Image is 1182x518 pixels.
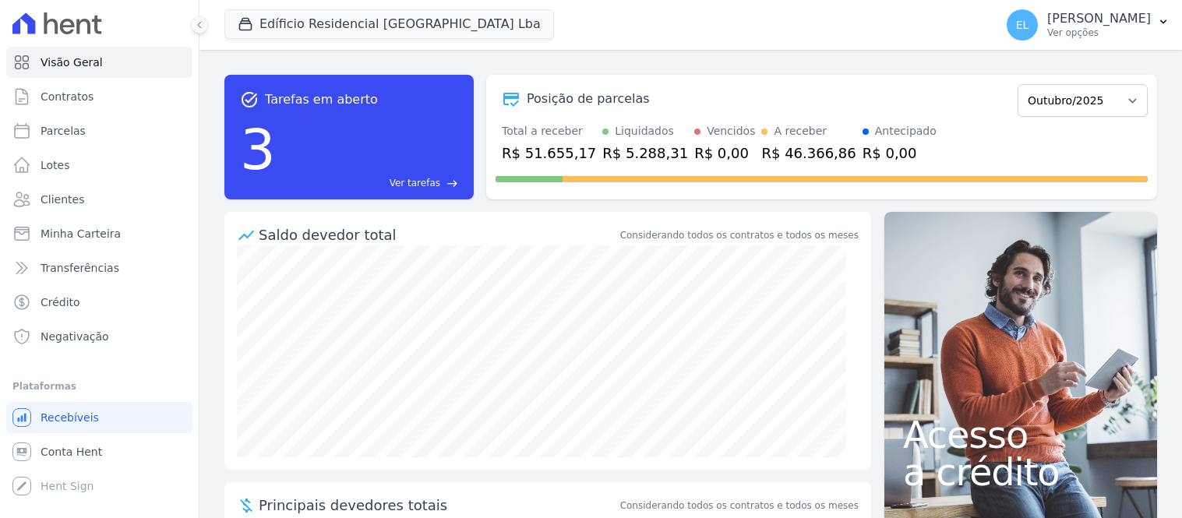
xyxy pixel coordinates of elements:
span: Visão Geral [41,55,103,70]
div: Saldo devedor total [259,224,617,245]
div: Total a receber [502,123,596,139]
a: Recebíveis [6,402,192,433]
span: Minha Carteira [41,226,121,241]
div: 3 [240,109,276,190]
div: R$ 51.655,17 [502,143,596,164]
p: Ver opções [1047,26,1151,39]
div: Antecipado [875,123,937,139]
div: R$ 0,00 [694,143,755,164]
span: Tarefas em aberto [265,90,378,109]
span: Transferências [41,260,119,276]
a: Conta Hent [6,436,192,467]
span: Acesso [903,416,1138,453]
span: Considerando todos os contratos e todos os meses [620,499,859,513]
div: Considerando todos os contratos e todos os meses [620,228,859,242]
span: task_alt [240,90,259,109]
div: Posição de parcelas [527,90,650,108]
a: Parcelas [6,115,192,146]
a: Visão Geral [6,47,192,78]
div: R$ 5.288,31 [602,143,688,164]
span: Principais devedores totais [259,495,617,516]
div: A receber [774,123,827,139]
button: EL [PERSON_NAME] Ver opções [994,3,1182,47]
span: Lotes [41,157,70,173]
span: Ver tarefas [390,176,440,190]
div: Plataformas [12,377,186,396]
a: Minha Carteira [6,218,192,249]
div: Liquidados [615,123,674,139]
a: Clientes [6,184,192,215]
span: Contratos [41,89,94,104]
div: R$ 46.366,86 [761,143,856,164]
a: Contratos [6,81,192,112]
span: Conta Hent [41,444,102,460]
a: Ver tarefas east [282,176,458,190]
span: Recebíveis [41,410,99,425]
span: Parcelas [41,123,86,139]
span: a crédito [903,453,1138,491]
span: EL [1016,19,1029,30]
span: Crédito [41,294,80,310]
a: Crédito [6,287,192,318]
div: R$ 0,00 [863,143,937,164]
a: Transferências [6,252,192,284]
a: Lotes [6,150,192,181]
span: Negativação [41,329,109,344]
button: Edíficio Residencial [GEOGRAPHIC_DATA] Lba [224,9,554,39]
div: Vencidos [707,123,755,139]
span: east [446,178,458,189]
a: Negativação [6,321,192,352]
span: Clientes [41,192,84,207]
p: [PERSON_NAME] [1047,11,1151,26]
